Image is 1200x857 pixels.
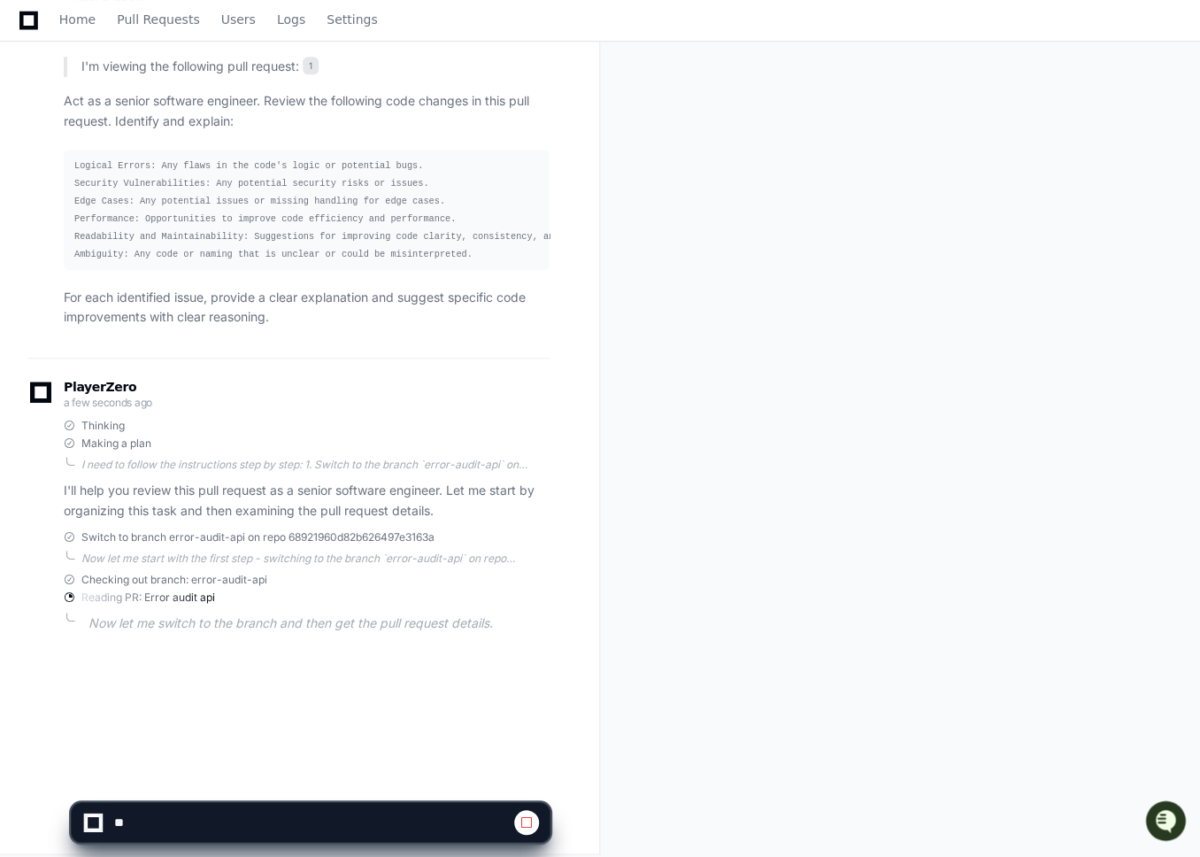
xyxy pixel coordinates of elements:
p: Act as a senior software engineer. Review the following code changes in this pull request. Identi... [64,91,550,132]
p: Now let me switch to the branch and then get the pull request details. [88,614,550,634]
span: Switch to branch error-audit-api on repo 68921960d82b626497e3163a [81,530,435,544]
p: For each identified issue, provide a clear explanation and suggest specific code improvements wit... [64,288,550,328]
a: Powered byPylon [125,185,214,199]
img: PlayerZero [18,18,53,53]
iframe: Open customer support [1143,799,1191,846]
span: Settings [327,14,377,25]
img: 1756235613930-3d25f9e4-fa56-45dd-b3ad-e072dfbd1548 [18,132,50,164]
span: Home [59,14,96,25]
p: I'll help you review this pull request as a senior software engineer. Let me start by organizing ... [64,481,550,521]
span: 1 [303,57,319,74]
span: Pull Requests [117,14,199,25]
button: Start new chat [301,137,322,158]
div: Welcome [18,71,322,99]
span: Users [221,14,256,25]
p: I'm viewing the following pull request: [81,57,550,77]
span: Pylon [176,186,214,199]
span: Reading PR: Error audit api [81,591,215,605]
div: Now let me start with the first step - switching to the branch `error-audit-api` on repo `6892196... [81,552,550,566]
span: Thinking [81,419,125,433]
div: Start new chat [60,132,290,150]
span: Checking out branch: error-audit-api [81,573,267,587]
div: We're available if you need us! [60,150,224,164]
code: Logical Errors: Any flaws in the code's logic or potential bugs. Security Vulnerabilities: Any po... [74,160,674,259]
span: a few seconds ago [64,396,152,409]
div: I need to follow the instructions step by step: 1. Switch to the branch `error-audit-api` on repo... [81,458,550,472]
span: Making a plan [81,436,151,451]
span: PlayerZero [64,382,136,392]
span: Logs [277,14,305,25]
